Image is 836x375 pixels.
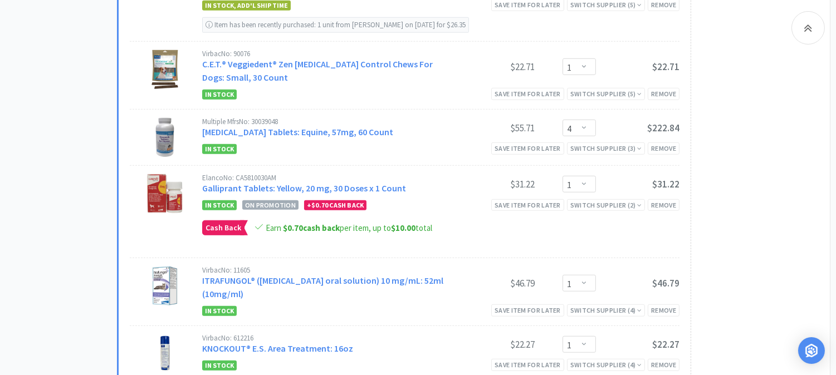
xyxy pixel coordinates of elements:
a: KNOCKOUT® E.S. Area Treatment: 16oz [202,343,353,354]
div: Save item for later [491,199,564,211]
img: 35adaad4a05f4d0ba7210c6e772ebc22_283314.jpeg [145,267,184,305]
div: Elanco No: CA5810030AM [202,174,451,181]
div: Remove [648,199,679,211]
div: Remove [648,88,679,100]
a: [MEDICAL_DATA] Tablets: Equine, 57mg, 60 Count [202,126,393,137]
div: Item has been recently purchased: 1 unit from [PERSON_NAME] on [DATE] for $26.35 [202,17,469,33]
span: Earn per item, up to total [266,223,432,233]
div: Switch Supplier ( 2 ) [570,200,642,210]
span: In Stock [202,200,237,210]
span: $222.84 [647,122,679,134]
div: $55.71 [451,121,535,135]
div: $31.22 [451,177,535,191]
span: In stock, add'l ship time [202,1,291,11]
strong: cash back [283,223,340,233]
div: Switch Supplier ( 4 ) [570,305,642,315]
div: Remove [648,304,679,316]
div: Save item for later [491,142,564,154]
span: $22.71 [652,61,679,73]
div: Virbac No: 11605 [202,267,451,274]
img: db17378b980f4b40b47df80878f276d7_510735.jpeg [145,118,184,157]
span: $31.22 [652,178,679,190]
span: $0.70 [283,223,303,233]
span: On Promotion [242,200,299,210]
div: Remove [648,142,679,154]
span: Cash Back [203,221,244,235]
span: $10.00 [391,223,415,233]
div: Save item for later [491,88,564,100]
div: Virbac No: 90076 [202,50,451,57]
a: C.E.T.® Veggiedent® Zen [MEDICAL_DATA] Control Chews For Dogs: Small, 30 Count [202,58,433,83]
div: $22.27 [451,338,535,351]
div: Save item for later [491,304,564,316]
img: ed8e23974dc147a6a0a4db6c04c73740_207367.jpeg [145,174,184,213]
div: $22.71 [451,60,535,73]
span: $46.79 [652,277,679,289]
div: + Cash Back [304,200,366,210]
span: $22.27 [652,338,679,351]
div: Virbac No: 612216 [202,334,451,342]
img: f47f6605bee24d1484e086a74da4ebfc_50025.jpeg [145,334,184,373]
span: In Stock [202,361,237,371]
a: ITRAFUNGOL® ([MEDICAL_DATA] oral solution) 10 mg/mL: 52ml (10mg/ml) [202,275,443,299]
div: $46.79 [451,277,535,290]
span: $0.70 [311,201,328,209]
img: 3376181dd9164228a47c6ea8586ead50_314379.jpeg [145,50,184,89]
div: Multiple Mfrs No: 30039048 [202,118,451,125]
div: Open Intercom Messenger [798,337,825,364]
div: Switch Supplier ( 5 ) [570,88,642,99]
div: Switch Supplier ( 4 ) [570,359,642,370]
div: Switch Supplier ( 3 ) [570,143,642,154]
span: In Stock [202,90,237,100]
a: Galliprant Tablets: Yellow, 20 mg, 30 Doses x 1 Count [202,182,406,194]
div: Remove [648,359,679,371]
span: In Stock [202,306,237,316]
div: Save item for later [491,359,564,371]
span: In Stock [202,144,237,154]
